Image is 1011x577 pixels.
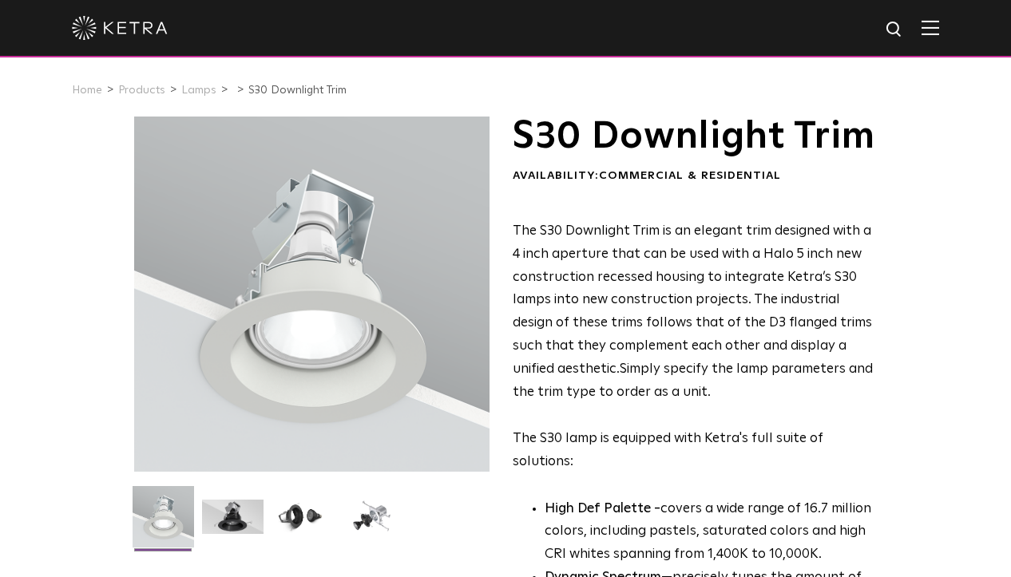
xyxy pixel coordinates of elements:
img: S30 Halo Downlight_Table Top_Black [272,500,333,546]
a: Home [72,85,102,96]
div: Availability: [513,168,876,184]
img: S30-DownlightTrim-2021-Web-Square [133,486,194,559]
span: Commercial & Residential [599,170,781,181]
img: S30 Halo Downlight_Exploded_Black [341,500,402,546]
span: Simply specify the lamp parameters and the trim type to order as a unit.​ [513,362,873,399]
img: search icon [885,20,905,40]
strong: High Def Palette - [545,502,660,516]
img: S30 Halo Downlight_Hero_Black_Gradient [202,500,264,546]
p: The S30 lamp is equipped with Ketra's full suite of solutions: [513,220,876,474]
a: Products [118,85,165,96]
a: S30 Downlight Trim [248,85,347,96]
a: Lamps [181,85,216,96]
p: covers a wide range of 16.7 million colors, including pastels, saturated colors and high CRI whit... [545,498,876,567]
img: ketra-logo-2019-white [72,16,168,40]
img: Hamburger%20Nav.svg [922,20,939,35]
span: The S30 Downlight Trim is an elegant trim designed with a 4 inch aperture that can be used with a... [513,224,872,376]
h1: S30 Downlight Trim [513,117,876,156]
